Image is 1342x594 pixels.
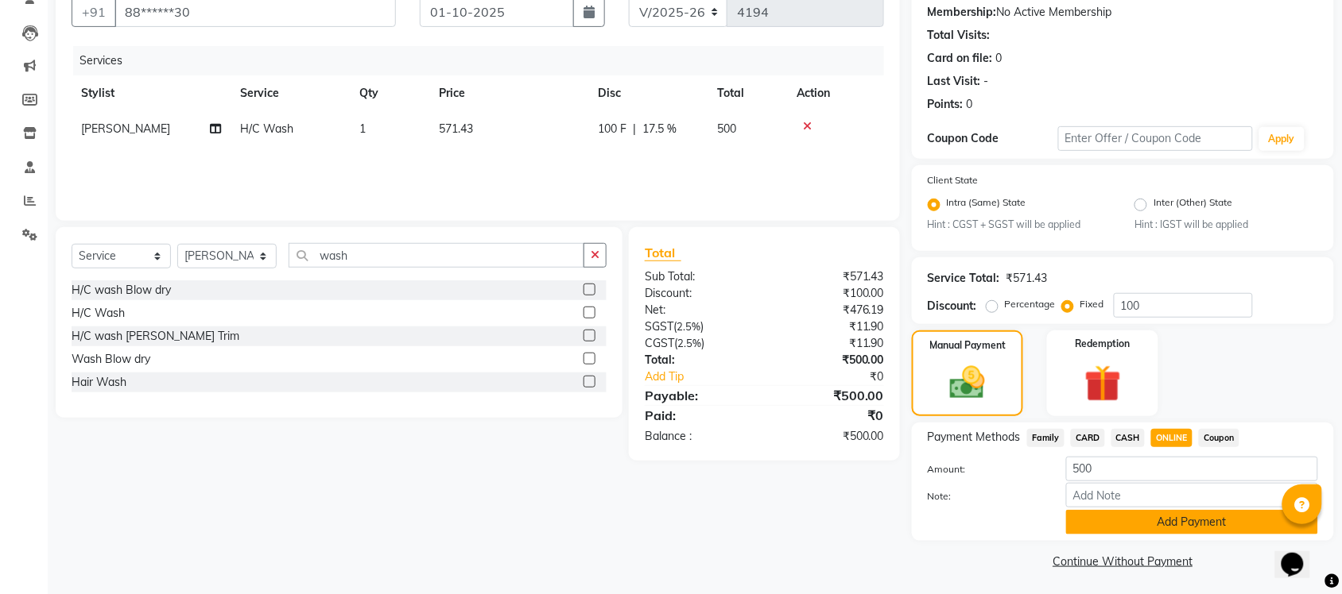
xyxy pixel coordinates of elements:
div: ₹0 [764,406,896,425]
span: Coupon [1199,429,1239,447]
div: - [984,73,989,90]
div: Payable: [633,386,765,405]
div: Discount: [928,298,977,314]
div: ₹500.00 [764,352,896,368]
span: CARD [1071,429,1105,447]
span: H/C Wash [240,121,293,136]
div: Membership: [928,4,997,21]
span: 571.43 [439,121,473,136]
label: Fixed [1080,297,1104,311]
small: Hint : CGST + SGST will be applied [928,218,1111,232]
div: Card on file: [928,50,993,67]
div: Net: [633,302,765,318]
span: SGST [645,319,673,334]
div: Total: [633,352,765,368]
small: Hint : IGST will be applied [1134,218,1317,232]
label: Intra (Same) State [947,195,1026,214]
label: Client State [928,173,979,187]
span: 2.5% [677,320,700,333]
div: Last Visit: [928,73,981,90]
input: Add Note [1066,483,1318,507]
button: Add Payment [1066,510,1318,534]
span: Total [645,245,681,261]
div: ₹11.90 [764,318,896,335]
div: 0 [996,50,1003,67]
div: Points: [928,96,964,113]
a: Add Tip [633,368,786,385]
div: H/C Wash [72,305,125,322]
img: _cash.svg [939,362,996,403]
span: ONLINE [1151,429,1193,447]
label: Note: [916,489,1054,503]
img: _gift.svg [1073,361,1133,406]
div: ₹571.43 [764,268,896,285]
button: Apply [1259,127,1305,151]
span: CASH [1111,429,1146,447]
th: Total [708,75,787,111]
a: Continue Without Payment [915,553,1331,570]
th: Action [787,75,884,111]
div: Discount: [633,285,765,302]
div: ₹571.43 [1006,270,1048,287]
div: ₹11.90 [764,335,896,352]
span: Payment Methods [928,429,1021,445]
div: ₹476.19 [764,302,896,318]
input: Enter Offer / Coupon Code [1058,126,1253,151]
div: H/C wash Blow dry [72,282,171,299]
th: Stylist [72,75,231,111]
label: Redemption [1076,337,1131,351]
div: Wash Blow dry [72,351,150,368]
div: ₹500.00 [764,386,896,405]
label: Inter (Other) State [1154,195,1232,214]
div: ( ) [633,318,765,335]
div: No Active Membership [928,4,1318,21]
span: 17.5 % [642,121,677,137]
th: Qty [350,75,429,111]
div: Services [73,46,896,75]
span: 2.5% [677,337,701,349]
label: Percentage [1005,297,1056,311]
iframe: chat widget [1275,530,1326,578]
div: Total Visits: [928,27,991,44]
th: Price [429,75,588,111]
div: ₹0 [786,368,896,385]
div: ₹500.00 [764,428,896,445]
span: 500 [717,121,736,136]
div: ₹100.00 [764,285,896,302]
div: 0 [967,96,973,113]
div: Balance : [633,428,765,445]
input: Search or Scan [289,243,584,268]
span: CGST [645,336,674,350]
th: Disc [588,75,708,111]
input: Amount [1066,457,1318,481]
span: 100 F [598,121,626,137]
span: | [633,121,636,137]
div: Coupon Code [928,130,1058,147]
th: Service [231,75,350,111]
span: 1 [359,121,366,136]
label: Amount: [916,462,1054,476]
div: H/C wash [PERSON_NAME] Trim [72,328,239,345]
label: Manual Payment [929,338,1006,353]
span: [PERSON_NAME] [81,121,170,136]
div: Sub Total: [633,268,765,285]
div: Hair Wash [72,374,126,391]
div: Paid: [633,406,765,425]
span: Family [1027,429,1065,447]
div: Service Total: [928,270,1000,287]
div: ( ) [633,335,765,352]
